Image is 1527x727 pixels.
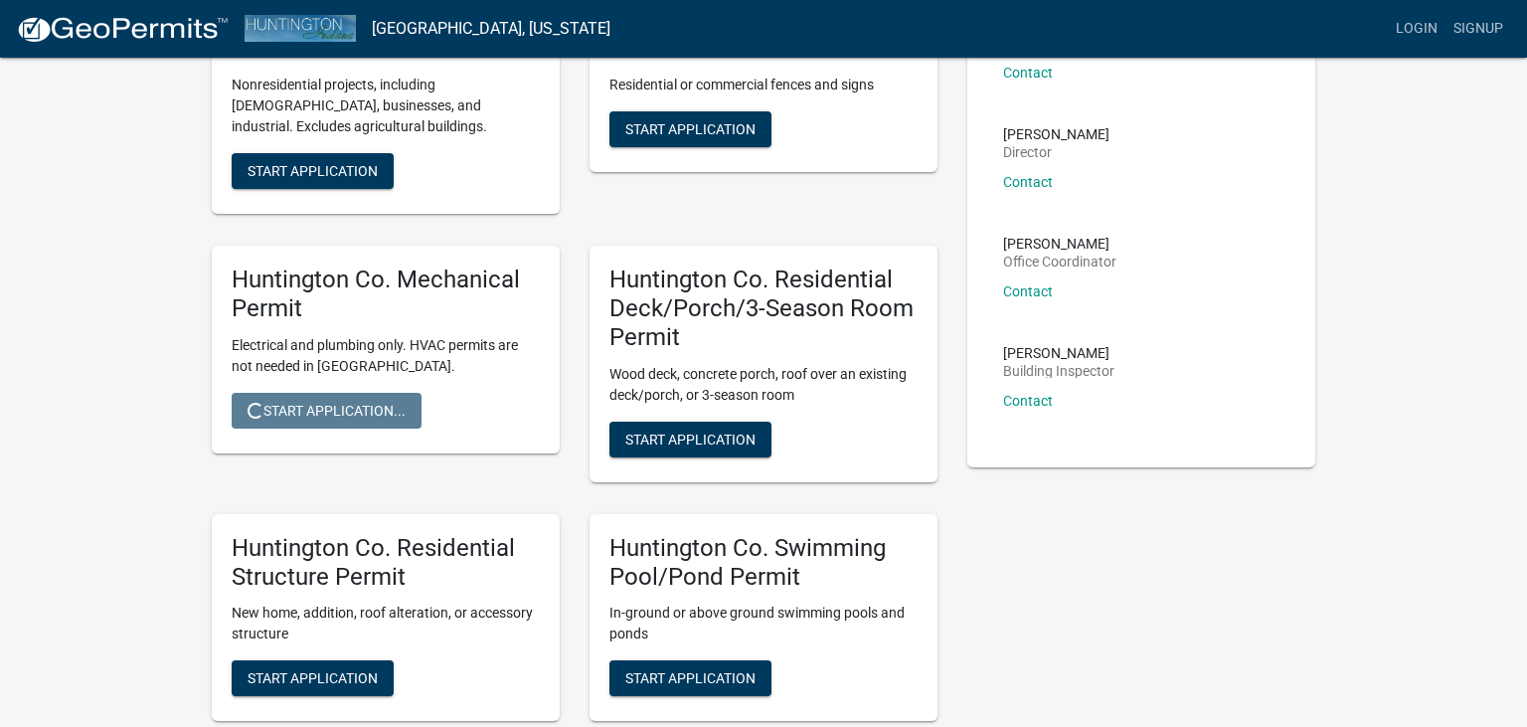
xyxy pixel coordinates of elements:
[248,402,406,418] span: Start Application...
[232,153,394,189] button: Start Application
[232,266,540,323] h5: Huntington Co. Mechanical Permit
[232,534,540,592] h5: Huntington Co. Residential Structure Permit
[1003,127,1109,141] p: [PERSON_NAME]
[1003,255,1116,269] p: Office Coordinator
[625,670,756,686] span: Start Application
[372,12,610,46] a: [GEOGRAPHIC_DATA], [US_STATE]
[609,603,918,644] p: In-ground or above ground swimming pools and ponds
[609,660,771,696] button: Start Application
[1003,346,1114,360] p: [PERSON_NAME]
[232,393,422,429] button: Start Application...
[1003,283,1053,299] a: Contact
[232,660,394,696] button: Start Application
[1388,10,1445,48] a: Login
[232,75,540,137] p: Nonresidential projects, including [DEMOGRAPHIC_DATA], businesses, and industrial. Excludes agric...
[625,121,756,137] span: Start Application
[625,431,756,447] span: Start Application
[248,163,378,179] span: Start Application
[609,364,918,406] p: Wood deck, concrete porch, roof over an existing deck/porch, or 3-season room
[1445,10,1511,48] a: Signup
[248,670,378,686] span: Start Application
[1003,393,1053,409] a: Contact
[232,603,540,644] p: New home, addition, roof alteration, or accessory structure
[1003,237,1116,251] p: [PERSON_NAME]
[1003,65,1053,81] a: Contact
[609,111,771,147] button: Start Application
[1003,145,1109,159] p: Director
[245,15,356,42] img: Huntington County, Indiana
[609,422,771,457] button: Start Application
[1003,364,1114,378] p: Building Inspector
[609,534,918,592] h5: Huntington Co. Swimming Pool/Pond Permit
[1003,174,1053,190] a: Contact
[609,266,918,351] h5: Huntington Co. Residential Deck/Porch/3-Season Room Permit
[609,75,918,95] p: Residential or commercial fences and signs
[232,335,540,377] p: Electrical and plumbing only. HVAC permits are not needed in [GEOGRAPHIC_DATA].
